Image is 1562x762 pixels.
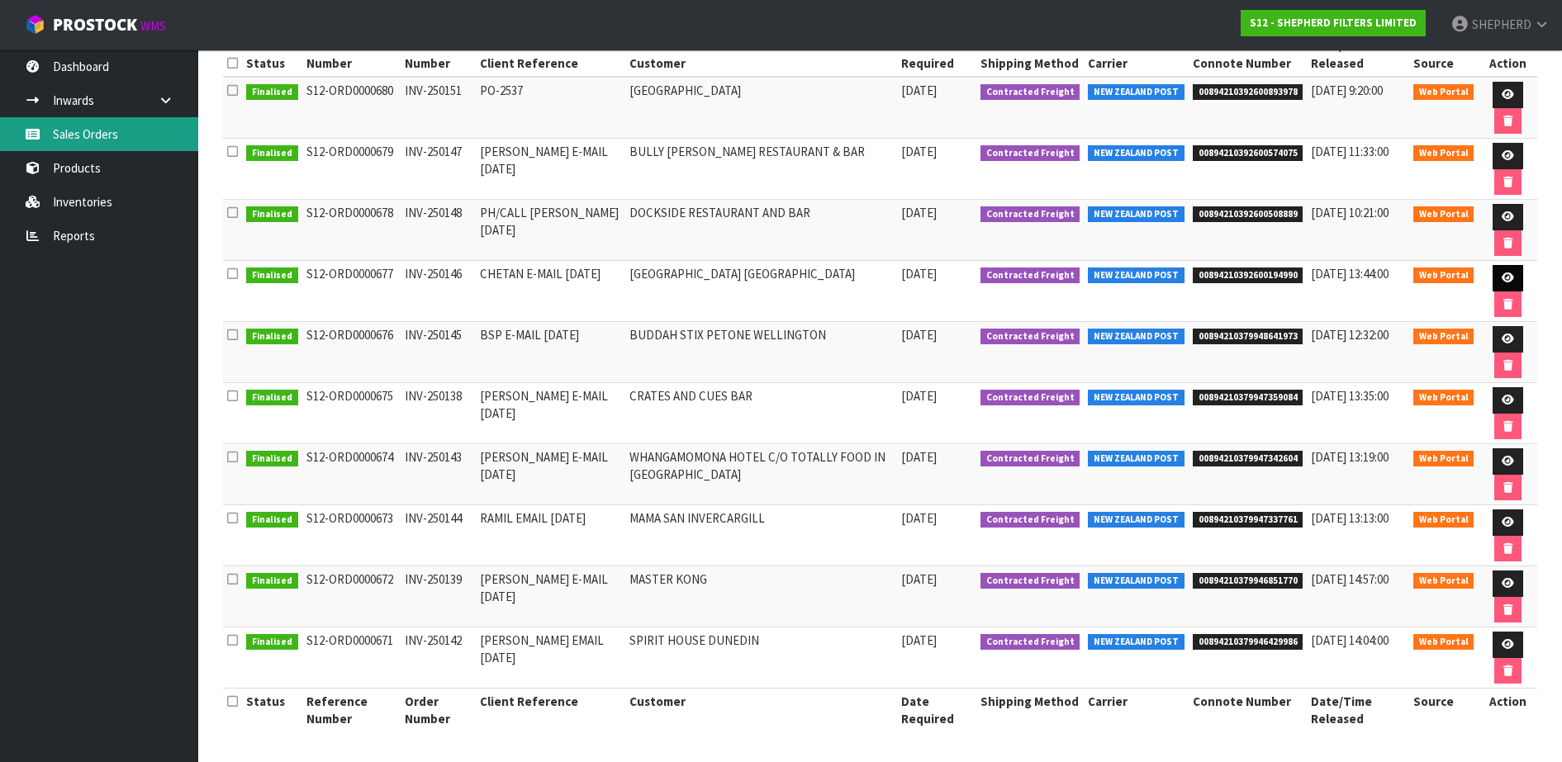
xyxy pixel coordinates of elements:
[476,322,624,383] td: BSP E-MAIL [DATE]
[1088,206,1185,223] span: NEW ZEALAND POST
[246,390,298,406] span: Finalised
[625,77,897,139] td: [GEOGRAPHIC_DATA]
[302,689,401,732] th: Reference Number
[901,144,937,159] span: [DATE]
[302,200,401,261] td: S12-ORD0000678
[1472,17,1531,32] span: SHEPHERD
[1189,689,1308,732] th: Connote Number
[1088,390,1185,406] span: NEW ZEALAND POST
[1311,632,1389,648] span: [DATE] 14:04:00
[1409,32,1479,77] th: Source
[1311,388,1389,404] span: [DATE] 13:35:00
[476,383,624,444] td: [PERSON_NAME] E-MAIL [DATE]
[1189,32,1308,77] th: Connote Number
[976,689,1085,732] th: Shipping Method
[302,322,401,383] td: S12-ORD0000676
[1193,634,1303,651] span: 00894210379946429986
[401,32,476,77] th: Order Number
[1088,329,1185,345] span: NEW ZEALAND POST
[1088,145,1185,162] span: NEW ZEALAND POST
[1084,689,1189,732] th: Carrier
[901,83,937,98] span: [DATE]
[1413,267,1474,284] span: Web Portal
[625,322,897,383] td: BUDDAH STIX PETONE WELLINGTON
[625,689,897,732] th: Customer
[1409,689,1479,732] th: Source
[246,84,298,101] span: Finalised
[401,383,476,444] td: INV-250138
[1311,510,1389,526] span: [DATE] 13:13:00
[302,261,401,322] td: S12-ORD0000677
[401,139,476,200] td: INV-250147
[302,505,401,566] td: S12-ORD0000673
[476,200,624,261] td: PH/CALL [PERSON_NAME] [DATE]
[980,512,1080,528] span: Contracted Freight
[1193,84,1303,101] span: 00894210392600893978
[1311,571,1389,587] span: [DATE] 14:57:00
[401,444,476,505] td: INV-250143
[401,566,476,627] td: INV-250139
[1088,84,1185,101] span: NEW ZEALAND POST
[302,32,401,77] th: Reference Number
[246,329,298,345] span: Finalised
[246,573,298,589] span: Finalised
[401,77,476,139] td: INV-250151
[242,689,302,732] th: Status
[1311,327,1389,343] span: [DATE] 12:32:00
[476,689,624,732] th: Client Reference
[625,444,897,505] td: WHANGAMOMONA HOTEL C/O TOTALLY FOOD IN [GEOGRAPHIC_DATA]
[980,206,1080,223] span: Contracted Freight
[476,139,624,200] td: [PERSON_NAME] E-MAIL [DATE]
[980,329,1080,345] span: Contracted Freight
[401,322,476,383] td: INV-250145
[1413,512,1474,528] span: Web Portal
[302,627,401,689] td: S12-ORD0000671
[901,571,937,587] span: [DATE]
[901,449,937,465] span: [DATE]
[1413,84,1474,101] span: Web Portal
[246,451,298,467] span: Finalised
[901,205,937,220] span: [DATE]
[246,267,298,284] span: Finalised
[625,200,897,261] td: DOCKSIDE RESTAURANT AND BAR
[976,32,1085,77] th: Shipping Method
[625,505,897,566] td: MAMA SAN INVERCARGILL
[1193,512,1303,528] span: 00894210379947337761
[901,388,937,404] span: [DATE]
[140,18,166,34] small: WMS
[476,77,624,139] td: PO-2537
[1088,634,1185,651] span: NEW ZEALAND POST
[1307,689,1408,732] th: Date/Time Released
[1478,689,1537,732] th: Action
[1413,573,1474,589] span: Web Portal
[625,32,897,77] th: Customer
[1478,32,1537,77] th: Action
[401,505,476,566] td: INV-250144
[242,32,302,77] th: Status
[1193,145,1303,162] span: 00894210392600574075
[1311,144,1389,159] span: [DATE] 11:33:00
[476,627,624,689] td: [PERSON_NAME] EMAIL [DATE]
[246,634,298,651] span: Finalised
[302,383,401,444] td: S12-ORD0000675
[1311,449,1389,465] span: [DATE] 13:19:00
[980,451,1080,467] span: Contracted Freight
[476,444,624,505] td: [PERSON_NAME] E-MAIL [DATE]
[401,689,476,732] th: Order Number
[1088,573,1185,589] span: NEW ZEALAND POST
[1250,16,1417,30] strong: S12 - SHEPHERD FILTERS LIMITED
[53,14,137,35] span: ProStock
[897,689,976,732] th: Date Required
[1088,451,1185,467] span: NEW ZEALAND POST
[1193,573,1303,589] span: 00894210379946851770
[476,505,624,566] td: RAMIL EMAIL [DATE]
[401,200,476,261] td: INV-250148
[1193,329,1303,345] span: 00894210379948641973
[302,566,401,627] td: S12-ORD0000672
[625,627,897,689] td: SPIRIT HOUSE DUNEDIN
[1413,634,1474,651] span: Web Portal
[980,634,1080,651] span: Contracted Freight
[625,566,897,627] td: MASTER KONG
[476,32,624,77] th: Client Reference
[1311,266,1389,282] span: [DATE] 13:44:00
